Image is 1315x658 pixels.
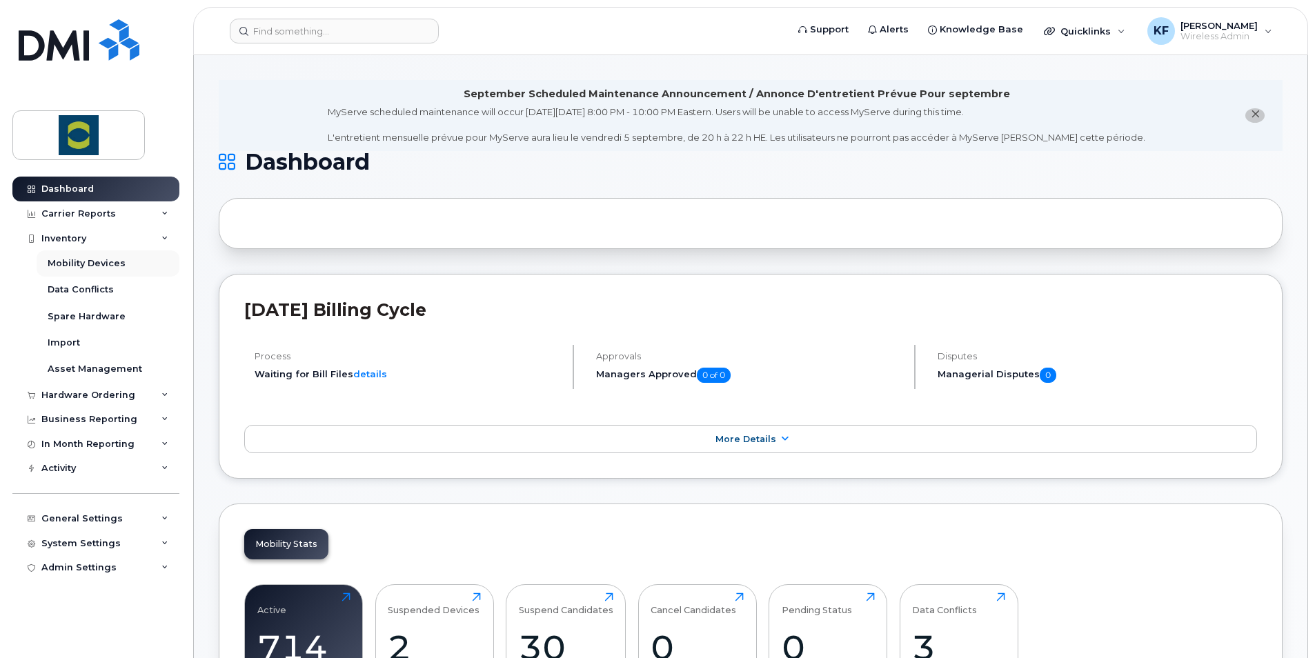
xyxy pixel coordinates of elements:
h2: [DATE] Billing Cycle [244,299,1257,320]
span: 0 of 0 [697,368,731,383]
h4: Approvals [596,351,902,361]
div: MyServe scheduled maintenance will occur [DATE][DATE] 8:00 PM - 10:00 PM Eastern. Users will be u... [328,106,1145,144]
div: September Scheduled Maintenance Announcement / Annonce D'entretient Prévue Pour septembre [464,87,1010,101]
div: Suspend Candidates [519,592,613,615]
li: Waiting for Bill Files [255,368,561,381]
span: More Details [715,434,776,444]
h5: Managers Approved [596,368,902,383]
div: Suspended Devices [388,592,479,615]
div: Data Conflicts [912,592,977,615]
span: Dashboard [245,152,370,172]
h5: Managerial Disputes [938,368,1257,383]
h4: Process [255,351,561,361]
span: 0 [1040,368,1056,383]
a: details [353,368,387,379]
button: close notification [1245,108,1265,123]
div: Active [257,592,286,615]
h4: Disputes [938,351,1257,361]
div: Pending Status [782,592,852,615]
div: Cancel Candidates [651,592,736,615]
